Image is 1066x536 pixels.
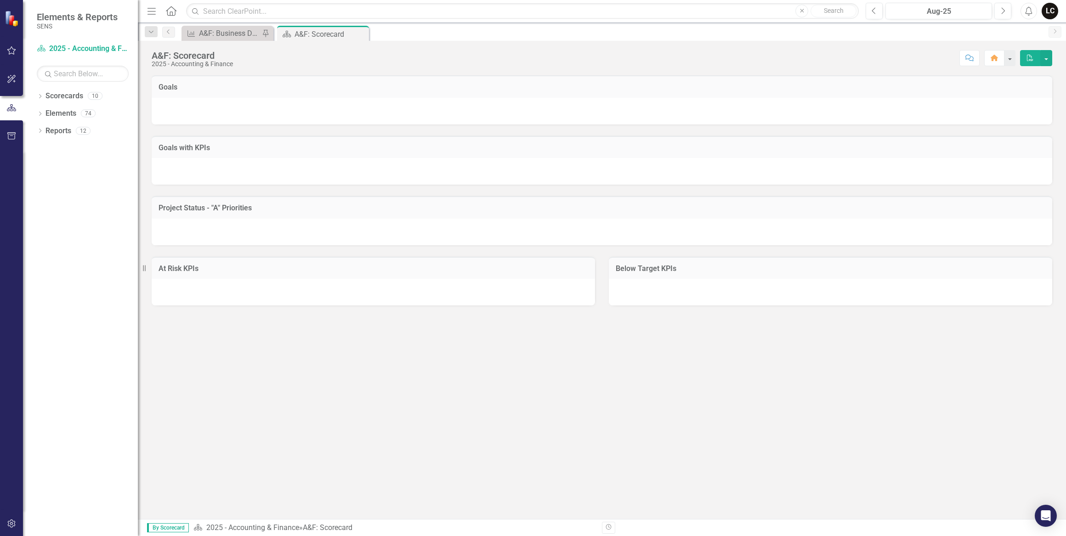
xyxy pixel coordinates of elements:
button: LC [1042,3,1058,19]
h3: Project Status - "A" Priorities [159,204,1045,212]
div: A&F: Scorecard [303,523,352,532]
div: 10 [88,92,102,100]
a: Scorecards [45,91,83,102]
a: A&F: Business Day Financials sent out to Sr. Leadership [184,28,260,39]
div: A&F: Scorecard [295,28,367,40]
a: Elements [45,108,76,119]
button: Search [811,5,856,17]
div: » [193,523,595,533]
a: 2025 - Accounting & Finance [37,44,129,54]
a: 2025 - Accounting & Finance [206,523,299,532]
div: Aug-25 [889,6,989,17]
h3: At Risk KPIs [159,265,588,273]
span: By Scorecard [147,523,189,532]
div: Open Intercom Messenger [1035,505,1057,527]
h3: Goals [159,83,1045,91]
button: Aug-25 [885,3,992,19]
small: SENS [37,23,118,30]
div: 2025 - Accounting & Finance [152,61,233,68]
div: 74 [81,110,96,118]
input: Search ClearPoint... [186,3,859,19]
div: A&F: Business Day Financials sent out to Sr. Leadership [199,28,260,39]
h3: Below Target KPIs [616,265,1045,273]
div: A&F: Scorecard [152,51,233,61]
span: Search [824,7,844,14]
div: 12 [76,127,91,135]
img: ClearPoint Strategy [5,11,21,27]
span: Elements & Reports [37,11,118,23]
input: Search Below... [37,66,129,82]
h3: Goals with KPIs [159,144,1045,152]
a: Reports [45,126,71,136]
